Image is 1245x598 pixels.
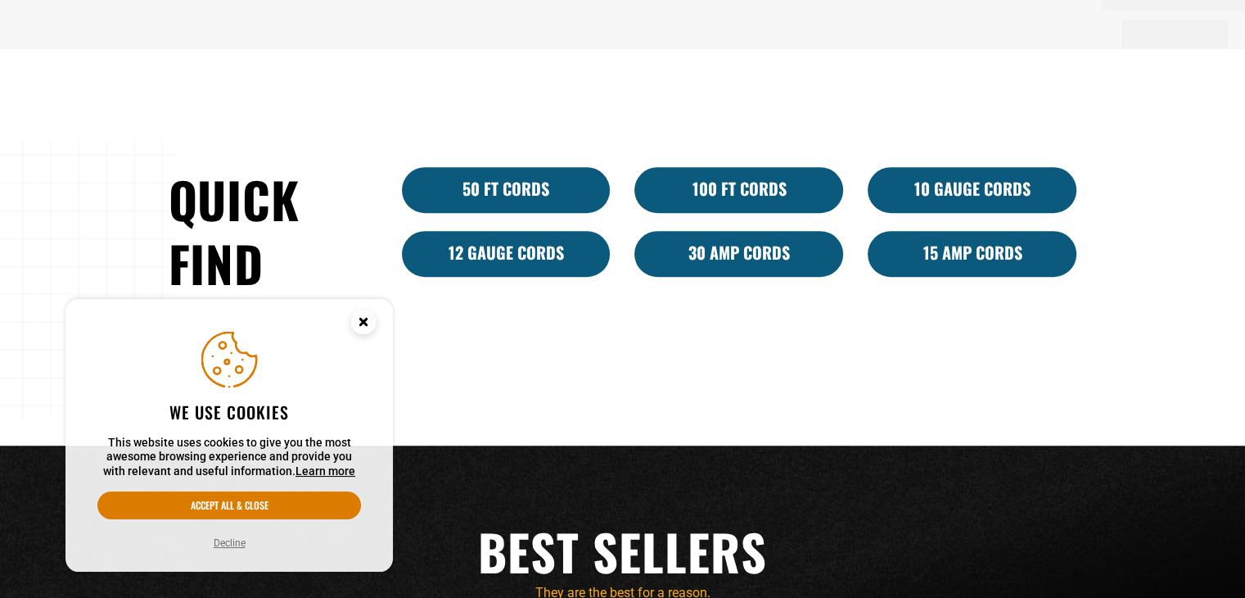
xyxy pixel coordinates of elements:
[97,492,361,519] button: Accept all & close
[209,535,250,551] button: Decline
[634,231,843,277] a: 30 Amp Cords
[97,436,361,479] p: This website uses cookies to give you the most awesome browsing experience and provide you with r...
[634,167,843,213] a: 100 Ft Cords
[169,167,377,295] h2: Quick Find
[402,231,611,277] a: 12 Gauge Cords
[295,464,355,478] a: Learn more
[868,167,1076,213] a: 10 Gauge Cords
[169,519,1077,583] h2: Best Sellers
[402,167,611,213] a: 50 ft cords
[65,299,393,573] aside: Cookie Consent
[868,231,1076,277] a: 15 Amp Cords
[97,401,361,423] h2: We use cookies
